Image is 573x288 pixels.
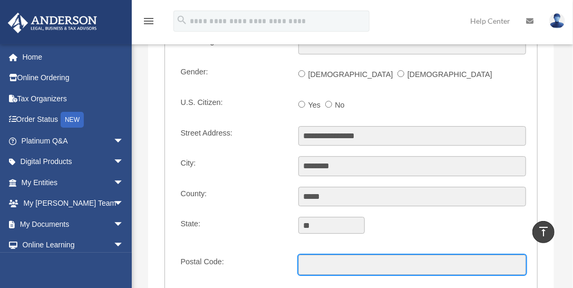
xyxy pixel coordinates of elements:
label: State: [176,217,290,244]
i: search [176,14,188,26]
label: No [332,97,349,114]
label: Gender: [176,65,290,85]
a: Platinum Q&Aarrow_drop_down [7,130,140,151]
label: Yes [305,97,325,114]
a: Tax Organizers [7,88,140,109]
div: NEW [61,112,84,128]
label: City: [176,156,290,176]
label: U.S. Citizen: [176,95,290,116]
label: [DEMOGRAPHIC_DATA] [404,66,497,83]
span: arrow_drop_down [113,130,134,152]
a: vertical_align_top [532,221,555,243]
a: My Documentsarrow_drop_down [7,214,140,235]
a: Online Learningarrow_drop_down [7,235,140,256]
img: User Pic [549,13,565,28]
label: Street Address: [176,126,290,146]
a: Order StatusNEW [7,109,140,131]
span: arrow_drop_down [113,172,134,194]
label: Postal Code: [176,255,290,275]
label: Other Legal Names: [176,34,290,54]
span: arrow_drop_down [113,235,134,256]
a: Home [7,46,140,68]
a: My Entitiesarrow_drop_down [7,172,140,193]
span: arrow_drop_down [113,214,134,235]
img: Anderson Advisors Platinum Portal [5,13,100,33]
a: Digital Productsarrow_drop_down [7,151,140,172]
a: Online Ordering [7,68,140,89]
span: arrow_drop_down [113,193,134,215]
a: My [PERSON_NAME] Teamarrow_drop_down [7,193,140,214]
a: menu [142,18,155,27]
label: County: [176,187,290,207]
i: vertical_align_top [537,225,550,238]
span: arrow_drop_down [113,151,134,173]
i: menu [142,15,155,27]
label: [DEMOGRAPHIC_DATA] [305,66,397,83]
